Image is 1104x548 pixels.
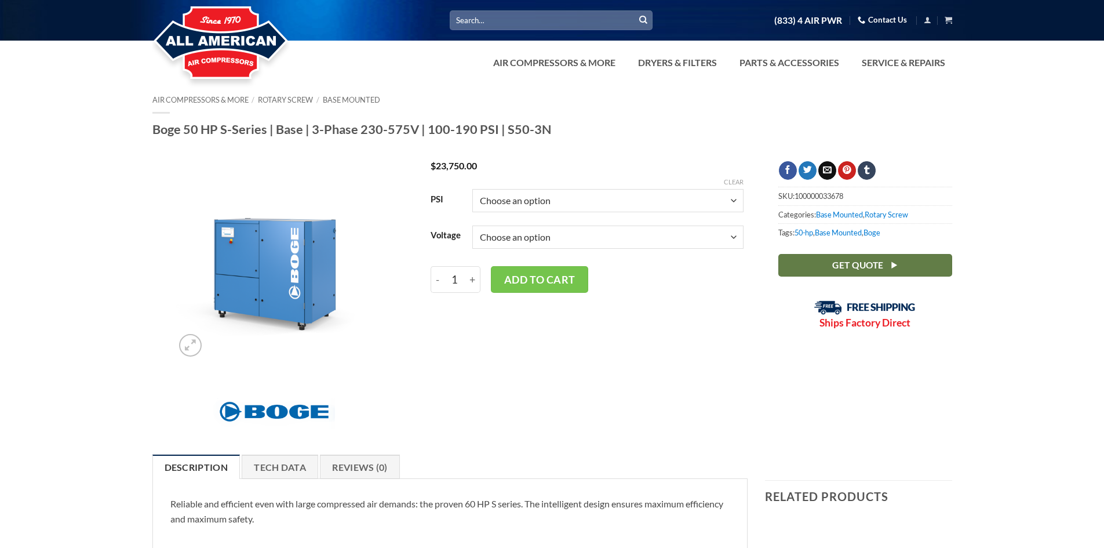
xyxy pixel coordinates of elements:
[945,13,952,27] a: View cart
[724,178,744,186] a: Clear options
[733,51,846,74] a: Parts & Accessories
[431,160,477,171] bdi: 23,750.00
[818,161,836,180] a: Email to a Friend
[431,160,436,171] span: $
[486,51,622,74] a: Air Compressors & More
[795,228,813,237] a: 50-hp
[431,231,461,240] label: Voltage
[431,266,444,293] input: Reduce quantity of Boge 50 HP S-Series | Base | 3-Phase 230-575V | 100-190 PSI | S50-3N
[865,210,908,219] a: Rotary Screw
[152,96,952,104] nav: Breadcrumb
[779,161,797,180] a: Share on Facebook
[778,187,952,205] span: SKU:
[179,334,202,357] a: Zoom
[815,228,862,237] a: Base Mounted
[816,210,863,219] a: Base Mounted
[491,266,588,293] button: Add to cart
[778,254,952,277] a: Get Quote
[173,161,374,362] img: Boge 50 HP S-Series | Base | 3-Phase 230-575V | 100-190 PSI | S50-3N
[778,223,952,241] span: Tags: , ,
[778,205,952,223] span: Categories: ,
[252,95,254,104] span: /
[431,195,461,204] label: PSI
[631,51,724,74] a: Dryers & Filters
[838,161,856,180] a: Pin on Pinterest
[855,51,952,74] a: Service & Repairs
[858,161,876,180] a: Share on Tumblr
[924,13,931,27] a: Login
[774,10,842,31] a: (833) 4 AIR PWR
[635,12,652,29] button: Submit
[152,455,241,479] a: Description
[444,266,466,293] input: Product quantity
[832,258,883,273] span: Get Quote
[450,10,653,30] input: Search…
[795,191,843,201] span: 100000033678
[323,95,380,104] a: Base Mounted
[465,266,480,293] input: Increase quantity of Boge 50 HP S-Series | Base | 3-Phase 230-575V | 100-190 PSI | S50-3N
[152,121,952,137] h1: Boge 50 HP S-Series | Base | 3-Phase 230-575V | 100-190 PSI | S50-3N
[213,395,335,429] img: Boge
[814,300,916,315] img: Free Shipping
[170,496,730,526] p: Reliable and efficient even with large compressed air demands: the proven 60 HP S series. The int...
[320,455,400,479] a: Reviews (0)
[316,95,319,104] span: /
[152,95,249,104] a: Air Compressors & More
[242,455,318,479] a: Tech Data
[858,11,907,29] a: Contact Us
[799,161,817,180] a: Share on Twitter
[819,317,910,329] strong: Ships Factory Direct
[863,228,880,237] a: Boge
[765,481,952,512] h3: Related products
[258,95,313,104] a: Rotary Screw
